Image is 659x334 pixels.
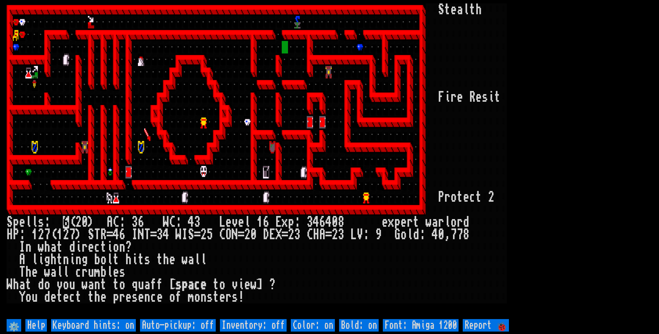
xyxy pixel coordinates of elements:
div: e [169,253,175,266]
div: a [50,266,57,278]
div: v [232,216,238,228]
div: a [188,278,194,291]
div: N [232,228,238,241]
div: t [113,278,119,291]
div: t [138,253,144,266]
div: r [407,216,413,228]
div: i [238,278,244,291]
div: f [175,291,182,303]
div: n [63,253,69,266]
div: n [75,253,82,266]
div: s [144,253,150,266]
div: l [194,253,200,266]
div: o [119,278,125,291]
div: d [44,291,50,303]
input: ⚙️ [7,319,21,332]
div: l [25,216,32,228]
input: Auto-pickup: off [140,319,216,332]
div: e [476,91,482,103]
div: n [94,278,100,291]
div: = [238,228,244,241]
div: e [463,191,469,203]
div: d [38,278,44,291]
div: e [125,291,132,303]
div: r [225,291,232,303]
div: 3 [194,216,200,228]
div: h [94,291,100,303]
div: o [169,291,175,303]
div: A [319,228,326,241]
div: e [157,291,163,303]
div: C [169,216,175,228]
div: 1 [32,228,38,241]
div: n [25,241,32,253]
div: i [132,253,138,266]
div: S [188,228,194,241]
div: T [19,266,25,278]
div: r [119,291,125,303]
div: W [175,228,182,241]
div: 2 [200,228,207,241]
div: [ [169,278,175,291]
div: d [69,241,75,253]
div: t [25,278,32,291]
div: a [50,241,57,253]
div: 4 [313,216,319,228]
div: : [294,216,300,228]
div: 4 [326,216,332,228]
div: h [125,253,132,266]
div: l [444,216,451,228]
div: e [219,291,225,303]
div: c [94,241,100,253]
div: ] [257,278,263,291]
div: w [182,253,188,266]
input: Help [25,319,47,332]
div: R [100,228,107,241]
div: a [188,253,194,266]
div: E [269,228,275,241]
div: ) [75,228,82,241]
div: t [476,191,482,203]
div: W [163,216,169,228]
div: r [82,241,88,253]
div: G [394,228,401,241]
div: F [438,91,444,103]
div: q [132,278,138,291]
div: 1 [257,216,263,228]
div: o [194,291,200,303]
div: : [119,216,125,228]
div: A [107,216,113,228]
div: p [288,216,294,228]
div: i [488,91,494,103]
div: t [457,191,463,203]
div: t [157,253,163,266]
div: m [94,266,100,278]
div: L [351,228,357,241]
div: t [100,241,107,253]
div: r [438,216,444,228]
div: e [382,216,388,228]
div: A [19,253,25,266]
div: o [401,228,407,241]
div: P [438,191,444,203]
input: Report 🐞 [463,319,509,332]
div: u [32,291,38,303]
div: R [469,91,476,103]
div: e [401,216,407,228]
div: 2 [288,228,294,241]
div: = [282,228,288,241]
div: : [19,228,25,241]
div: e [244,278,250,291]
div: e [63,291,69,303]
div: I [132,228,138,241]
div: i [75,241,82,253]
div: 2 [63,228,69,241]
div: c [69,291,75,303]
div: l [63,266,69,278]
div: 7 [44,228,50,241]
div: c [150,291,157,303]
div: r [444,191,451,203]
div: l [244,216,250,228]
div: P [13,228,19,241]
div: x [388,216,394,228]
